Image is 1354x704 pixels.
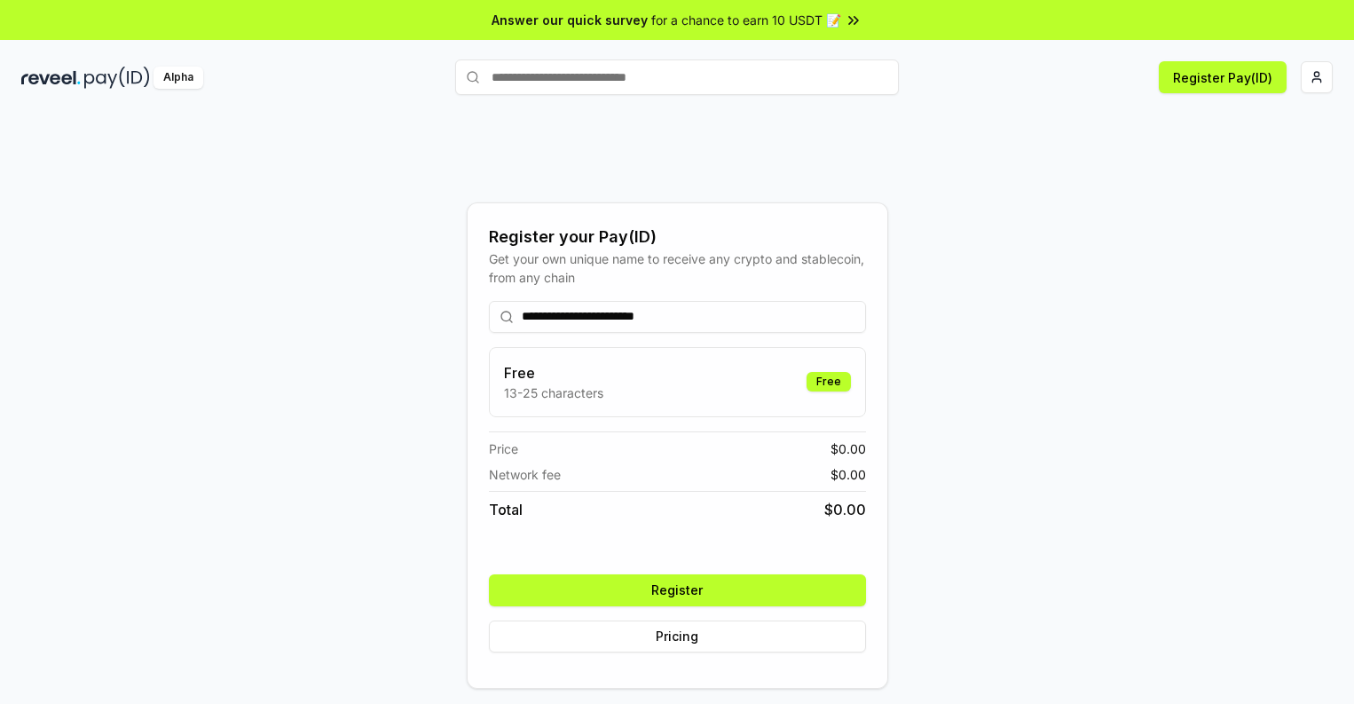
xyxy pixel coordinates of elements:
[831,439,866,458] span: $ 0.00
[1159,61,1287,93] button: Register Pay(ID)
[489,225,866,249] div: Register your Pay(ID)
[824,499,866,520] span: $ 0.00
[489,499,523,520] span: Total
[807,372,851,392] div: Free
[489,574,866,606] button: Register
[489,465,561,484] span: Network fee
[489,621,866,653] button: Pricing
[831,465,866,484] span: $ 0.00
[489,249,866,287] div: Get your own unique name to receive any crypto and stablecoin, from any chain
[504,384,603,402] p: 13-25 characters
[84,67,150,89] img: pay_id
[154,67,203,89] div: Alpha
[492,11,648,29] span: Answer our quick survey
[504,362,603,384] h3: Free
[489,439,518,458] span: Price
[21,67,81,89] img: reveel_dark
[651,11,841,29] span: for a chance to earn 10 USDT 📝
